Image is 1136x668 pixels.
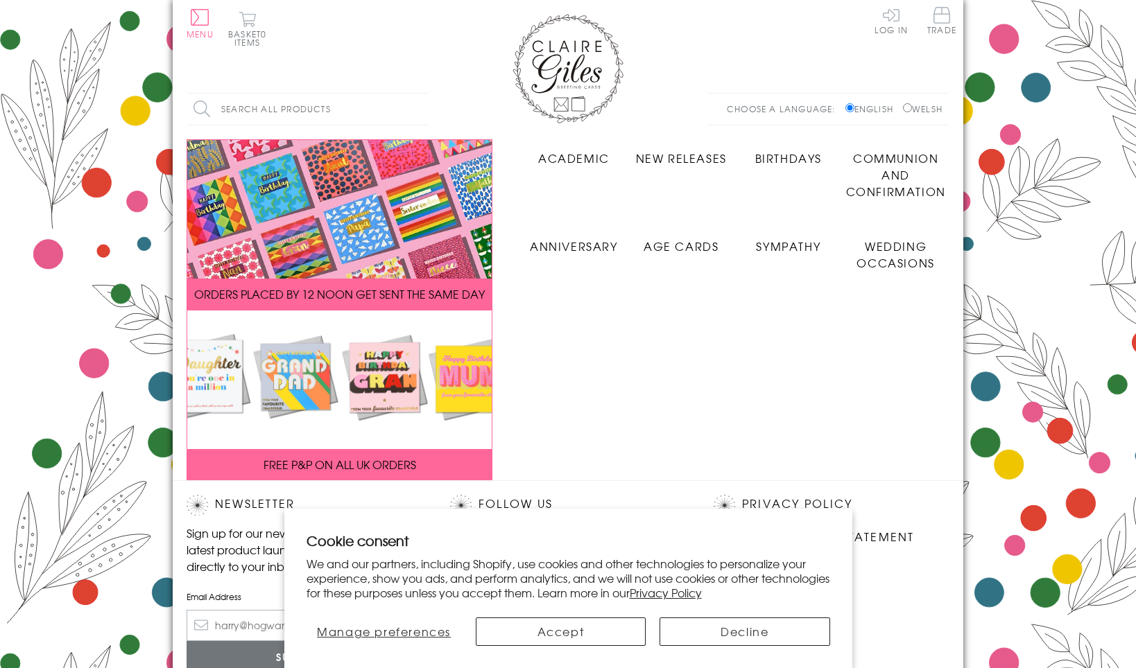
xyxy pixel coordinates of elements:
[755,150,822,166] span: Birthdays
[927,7,956,37] a: Trade
[228,11,266,46] button: Basket0 items
[628,139,735,166] a: New Releases
[187,495,422,516] h2: Newsletter
[842,139,949,200] a: Communion and Confirmation
[927,7,956,34] span: Trade
[450,495,686,516] h2: Follow Us
[187,525,422,574] p: Sign up for our newsletter to receive the latest product launches, news and offers directly to yo...
[530,238,618,254] span: Anniversary
[264,456,416,473] span: FREE P&P ON ALL UK ORDERS
[857,238,934,271] span: Wedding Occasions
[660,617,829,646] button: Decline
[842,227,949,271] a: Wedding Occasions
[735,227,843,254] a: Sympathy
[513,14,623,123] img: Claire Giles Greetings Cards
[845,103,854,112] input: English
[187,590,422,603] label: Email Address
[187,28,214,40] span: Menu
[234,28,266,49] span: 0 items
[306,617,461,646] button: Manage preferences
[636,150,727,166] span: New Releases
[187,610,422,641] input: harry@hogwarts.edu
[538,150,610,166] span: Academic
[187,9,214,38] button: Menu
[903,103,912,112] input: Welsh
[415,94,429,125] input: Search
[520,139,628,166] a: Academic
[903,103,943,115] label: Welsh
[307,531,830,550] h2: Cookie consent
[756,238,820,254] span: Sympathy
[307,556,830,599] p: We and our partners, including Shopify, use cookies and other technologies to personalize your ex...
[846,150,946,200] span: Communion and Confirmation
[187,94,429,125] input: Search all products
[845,103,900,115] label: English
[194,285,485,302] span: ORDERS PLACED BY 12 NOON GET SENT THE SAME DAY
[520,227,628,254] a: Anniversary
[742,495,852,513] a: Privacy Policy
[735,139,843,166] a: Birthdays
[317,623,451,640] span: Manage preferences
[644,238,718,254] span: Age Cards
[630,584,702,601] a: Privacy Policy
[476,617,646,646] button: Accept
[727,103,843,115] p: Choose a language:
[875,7,908,34] a: Log In
[628,227,735,254] a: Age Cards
